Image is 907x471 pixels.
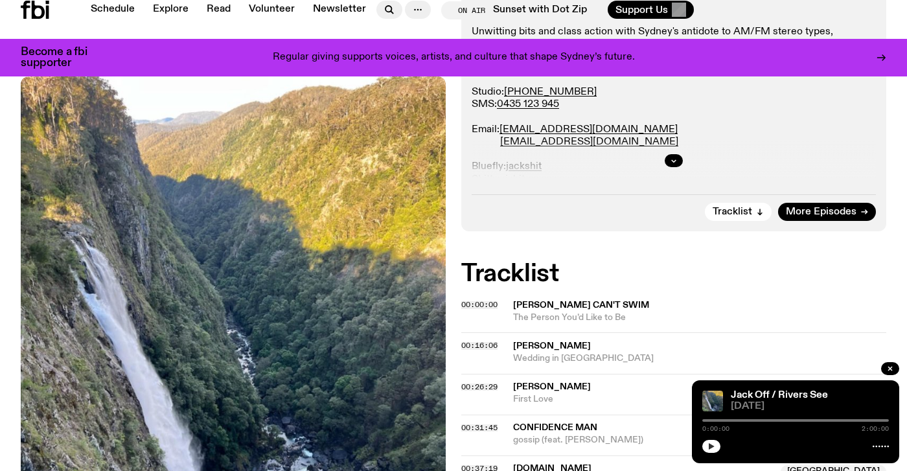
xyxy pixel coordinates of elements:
button: 00:26:29 [461,384,498,391]
span: [PERSON_NAME] [513,341,591,350]
a: [EMAIL_ADDRESS][DOMAIN_NAME] [499,124,678,135]
a: More Episodes [778,203,876,221]
span: First Love [513,393,886,406]
a: [PHONE_NUMBER] [504,87,597,97]
span: [PERSON_NAME] Can't Swim [513,301,649,310]
button: 00:00:00 [461,301,498,308]
span: 00:16:06 [461,340,498,350]
span: 00:31:45 [461,422,498,433]
a: Explore [145,1,196,19]
a: Newsletter [305,1,374,19]
h3: Become a fbi supporter [21,47,104,69]
span: gossip (feat. [PERSON_NAME]) [513,434,773,446]
span: 0:00:00 [702,426,729,432]
p: Studio: SMS: Email: Bluefly: Shitter: Instagran: Fakebook: Home: [472,86,876,235]
p: Regular giving supports voices, artists, and culture that shape Sydney’s future. [273,52,635,63]
span: [DATE] [731,402,889,411]
a: [EMAIL_ADDRESS][DOMAIN_NAME] [500,137,678,147]
span: Confidence Man [513,423,597,432]
span: Wedding in [GEOGRAPHIC_DATA] [513,352,886,365]
button: On AirSunset with Dot Zip [441,1,597,19]
span: Tracklist [713,207,752,217]
a: Volunteer [241,1,303,19]
span: 00:26:29 [461,382,498,392]
a: Jack Off / Rivers See [731,390,828,400]
h2: Tracklist [461,262,886,286]
button: 00:31:45 [461,424,498,431]
button: Support Us [608,1,694,19]
a: Schedule [83,1,143,19]
span: More Episodes [786,207,856,217]
span: The Person You’d Like to Be [513,312,886,324]
span: Sunset with Dot Zip [493,5,587,16]
span: 2:00:00 [862,426,889,432]
a: 0435 123 945 [497,99,559,109]
button: 00:16:06 [461,342,498,349]
span: 00:00:00 [461,299,498,310]
span: Support Us [615,4,668,16]
span: [PERSON_NAME] [513,382,591,391]
span: On Air [458,6,485,14]
a: Read [199,1,238,19]
button: Tracklist [705,203,772,221]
